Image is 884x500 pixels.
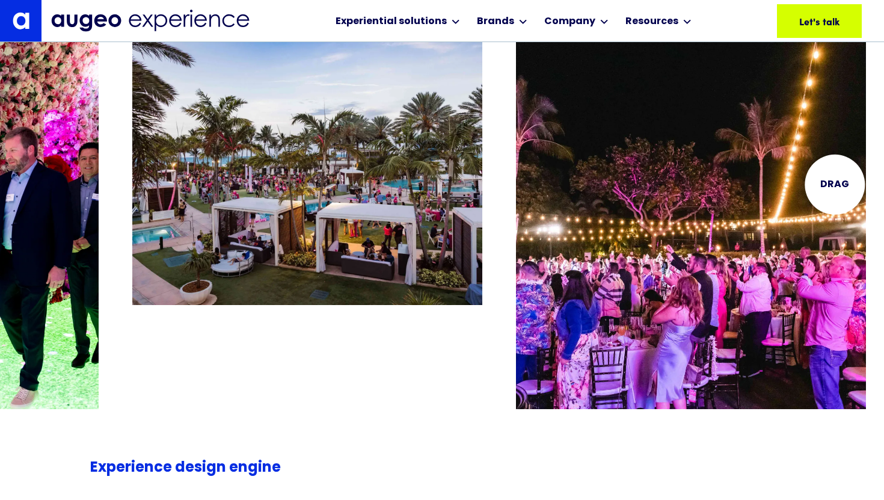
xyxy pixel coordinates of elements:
[336,14,447,29] div: Experiential solutions
[90,457,481,479] div: Experience design engine
[625,14,678,29] div: Resources
[777,4,862,38] a: Let's talk
[477,14,514,29] div: Brands
[13,12,29,29] img: Augeo's "a" monogram decorative logo in white.
[544,14,595,29] div: Company
[51,10,250,32] img: Augeo Experience business unit full logo in midnight blue.
[516,26,866,380] div: 13 / 26
[132,26,482,380] div: 12 / 26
